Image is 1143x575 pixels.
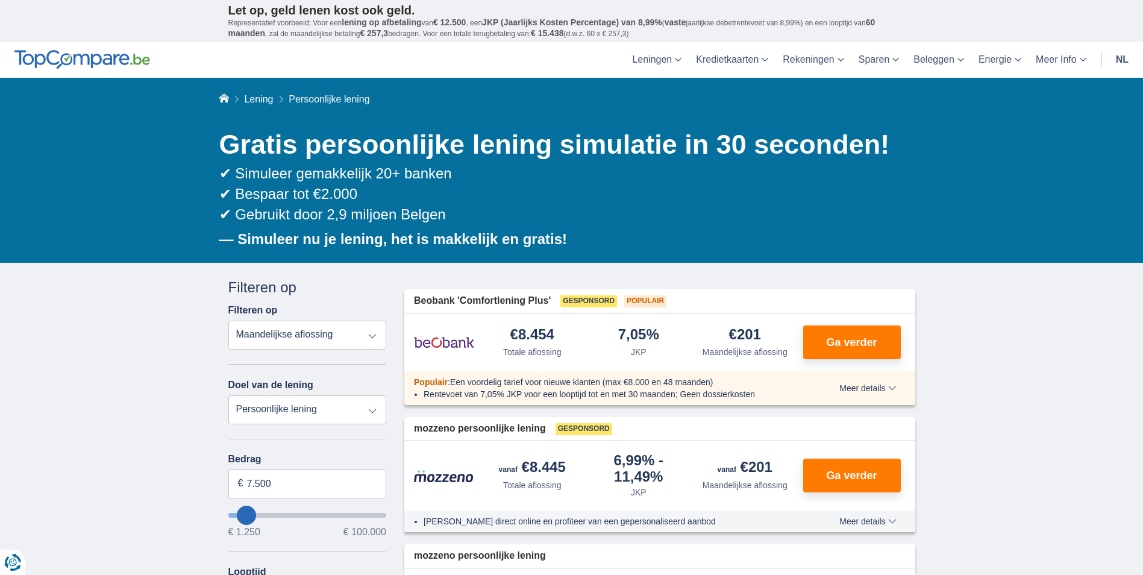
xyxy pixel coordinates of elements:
[830,383,905,393] button: Meer details
[826,470,877,481] span: Ga verder
[238,477,243,491] span: €
[228,380,313,391] label: Doel van de lening
[289,94,369,104] span: Persoonlijke lening
[219,126,915,163] h1: Gratis persoonlijke lening simulatie in 30 seconden!
[839,384,896,392] span: Meer details
[14,50,150,69] img: TopCompare
[424,388,795,400] li: Rentevoet van 7,05% JKP voor een looptijd tot en met 30 maanden; Geen dossierkosten
[414,294,551,308] span: Beobank 'Comfortlening Plus'
[228,305,278,316] label: Filteren op
[228,17,915,39] p: Representatief voorbeeld: Voor een van , een ( jaarlijkse debetrentevoet van 8,99%) en een loopti...
[244,94,273,104] a: Lening
[718,460,772,477] div: €201
[1029,42,1094,78] a: Meer Info
[803,459,901,492] button: Ga verder
[414,422,546,436] span: mozzeno persoonlijke lening
[482,17,662,27] span: JKP (Jaarlijks Kosten Percentage) van 8,99%
[703,479,788,491] div: Maandelijkse aflossing
[219,163,915,225] div: ✔ Simuleer gemakkelijk 20+ banken ✔ Bespaar tot €2.000 ✔ Gebruikt door 2,9 miljoen Belgen
[414,377,448,387] span: Populair
[703,346,788,358] div: Maandelijkse aflossing
[665,17,686,27] span: vaste
[560,295,617,307] span: Gesponsord
[510,327,554,344] div: €8.454
[219,94,229,104] a: Home
[631,486,647,498] div: JKP
[618,327,659,344] div: 7,05%
[556,423,612,435] span: Gesponsord
[343,527,386,537] span: € 100.000
[228,3,915,17] p: Let op, geld lenen kost ook geld.
[631,346,647,358] div: JKP
[414,327,474,357] img: product.pl.alt Beobank
[624,295,666,307] span: Populair
[839,517,896,526] span: Meer details
[433,17,466,27] span: € 12.500
[360,28,388,38] span: € 257,3
[729,327,761,344] div: €201
[971,42,1029,78] a: Energie
[503,346,562,358] div: Totale aflossing
[228,277,387,298] div: Filteren op
[906,42,971,78] a: Beleggen
[228,454,387,465] label: Bedrag
[503,479,562,491] div: Totale aflossing
[414,549,546,563] span: mozzeno persoonlijke lening
[775,42,851,78] a: Rekeningen
[826,337,877,348] span: Ga verder
[219,231,568,247] b: — Simuleer nu je lening, het is makkelijk en gratis!
[689,42,775,78] a: Kredietkaarten
[228,527,260,537] span: € 1.250
[1109,42,1136,78] a: nl
[414,470,474,483] img: product.pl.alt Mozzeno
[803,325,901,359] button: Ga verder
[228,513,387,518] input: wantToBorrow
[851,42,907,78] a: Sparen
[531,28,564,38] span: € 15.438
[499,460,566,477] div: €8.445
[450,377,713,387] span: Een voordelig tarief voor nieuwe klanten (max €8.000 en 48 maanden)
[424,515,795,527] li: [PERSON_NAME] direct online en profiteer van een gepersonaliseerd aanbod
[625,42,689,78] a: Leningen
[590,453,687,484] div: 6,99%
[404,376,805,388] div: :
[342,17,421,27] span: lening op afbetaling
[830,517,905,526] button: Meer details
[228,17,875,38] span: 60 maanden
